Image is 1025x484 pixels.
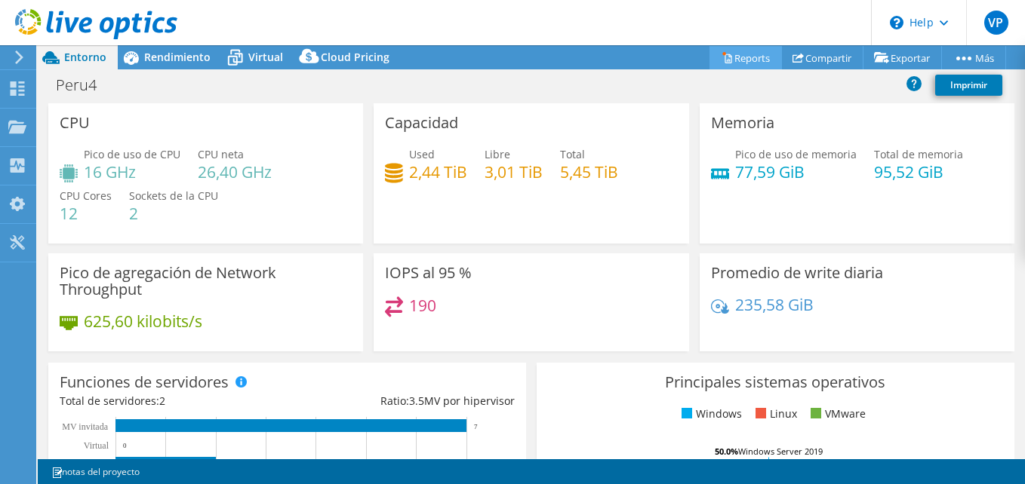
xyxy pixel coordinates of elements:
[248,50,283,64] span: Virtual
[890,16,903,29] svg: \n
[60,374,229,391] h3: Funciones de servidores
[129,205,218,222] h4: 2
[198,164,272,180] h4: 26,40 GHz
[287,393,514,409] div: Ratio: MV por hipervisor
[715,446,738,457] tspan: 50.0%
[159,394,165,408] span: 2
[84,164,180,180] h4: 16 GHz
[409,164,467,180] h4: 2,44 TiB
[935,75,1002,96] a: Imprimir
[474,423,478,430] text: 7
[60,265,352,298] h3: Pico de agregación de Network Throughput
[752,406,797,422] li: Linux
[409,297,436,314] h4: 190
[385,115,458,131] h3: Capacidad
[84,147,180,161] span: Pico de uso de CPU
[409,394,424,408] span: 3.5
[807,406,866,422] li: VMware
[560,147,585,161] span: Total
[735,164,857,180] h4: 77,59 GiB
[709,46,782,69] a: Reports
[941,46,1006,69] a: Más
[711,265,883,281] h3: Promedio de write diaria
[144,50,211,64] span: Rendimiento
[485,164,543,180] h4: 3,01 TiB
[560,164,618,180] h4: 5,45 TiB
[60,393,287,409] div: Total de servidores:
[874,147,963,161] span: Total de memoria
[60,188,112,203] span: CPU Cores
[49,77,120,93] h1: Peru4
[863,46,942,69] a: Exportar
[84,440,109,451] text: Virtual
[41,462,150,481] a: notas del proyecto
[735,147,857,161] span: Pico de uso de memoria
[84,313,202,329] h4: 625,60 kilobits/s
[984,11,1008,35] span: VP
[678,406,742,422] li: Windows
[874,164,963,180] h4: 95,52 GiB
[60,115,90,131] h3: CPU
[735,296,814,313] h4: 235,58 GiB
[485,147,510,161] span: Libre
[60,205,112,222] h4: 12
[64,50,106,64] span: Entorno
[62,421,108,432] text: MV invitada
[409,147,435,161] span: Used
[781,46,863,69] a: Compartir
[129,188,218,203] span: Sockets de la CPU
[738,446,823,457] tspan: Windows Server 2019
[123,442,127,449] text: 0
[548,374,1003,391] h3: Principales sistemas operativos
[321,50,389,64] span: Cloud Pricing
[385,265,472,281] h3: IOPS al 95 %
[198,147,244,161] span: CPU neta
[711,115,774,131] h3: Memoria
